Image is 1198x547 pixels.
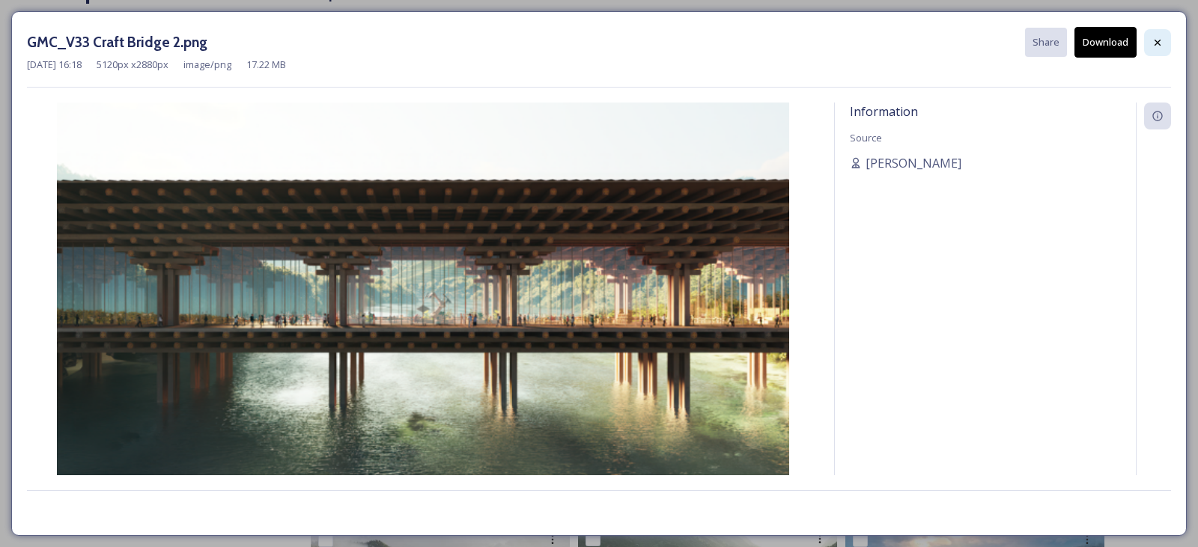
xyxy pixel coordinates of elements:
[27,31,207,53] h3: GMC_V33 Craft Bridge 2.png
[866,154,961,172] span: [PERSON_NAME]
[850,103,918,120] span: Information
[27,103,819,515] img: 31978f5a-185b-4787-96d1-445dc21dc70d.jpg
[850,131,882,144] span: Source
[97,58,168,72] span: 5120 px x 2880 px
[1074,27,1137,58] button: Download
[183,58,231,72] span: image/png
[27,58,82,72] span: [DATE] 16:18
[246,58,286,72] span: 17.22 MB
[1025,28,1067,57] button: Share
